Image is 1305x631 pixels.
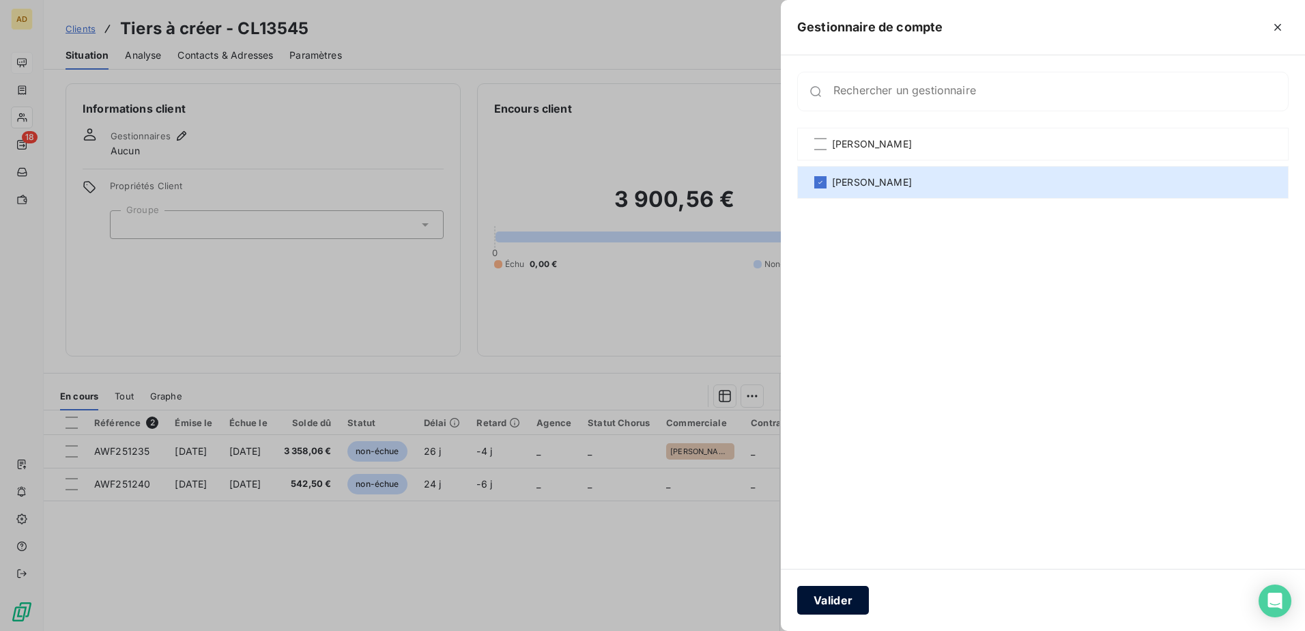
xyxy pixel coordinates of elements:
[832,137,912,151] span: [PERSON_NAME]
[833,85,1288,98] input: placeholder
[1259,585,1291,617] div: Open Intercom Messenger
[797,18,943,37] h5: Gestionnaire de compte
[797,586,869,615] button: Valider
[832,176,912,189] span: [PERSON_NAME]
